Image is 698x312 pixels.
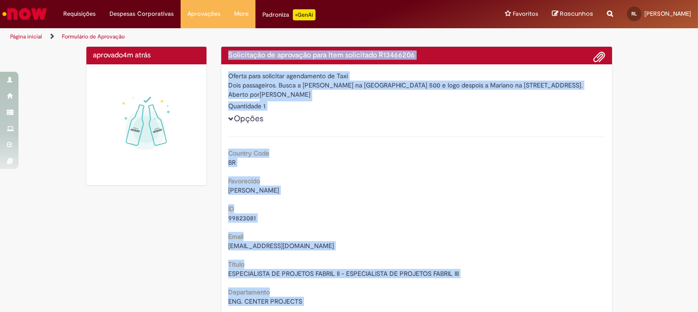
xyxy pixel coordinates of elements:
span: ESPECIALISTA DE PROJETOS FABRIL II - ESPECIALISTA DE PROJETOS FABRIL III [228,269,459,278]
div: [PERSON_NAME] [228,90,605,101]
time: 01/09/2025 09:21:14 [123,50,151,60]
b: Country Code [228,149,269,157]
span: [PERSON_NAME] [228,186,279,194]
h4: Solicitação de aprovação para Item solicitado R13466206 [228,51,605,60]
span: Rascunhos [560,9,593,18]
div: Oferta para solicitar agendamento de Taxi [228,71,605,81]
b: Título [228,260,244,268]
span: ENG. CENTER PROJECTS [228,297,302,306]
div: Padroniza [262,9,316,20]
a: Rascunhos [552,10,593,19]
img: sucesso_1.gif [93,71,200,178]
span: Aprovações [188,9,220,19]
a: Formulário de Aprovação [62,33,125,40]
span: 4m atrás [123,50,151,60]
h4: aprovado [93,51,200,60]
b: ID [228,205,234,213]
span: More [234,9,249,19]
span: [PERSON_NAME] [644,10,691,18]
span: Despesas Corporativas [109,9,174,19]
b: Favorecido [228,177,260,185]
span: [EMAIL_ADDRESS][DOMAIN_NAME] [228,242,334,250]
span: Requisições [63,9,96,19]
span: BR [228,158,236,167]
span: RL [631,11,637,17]
a: Página inicial [10,33,42,40]
ul: Trilhas de página [7,28,458,45]
label: Aberto por [228,90,260,99]
b: Email [228,232,243,241]
span: Favoritos [513,9,538,19]
b: Departamento [228,288,270,296]
img: ServiceNow [1,5,49,23]
div: Dois passageiros. Busca a [PERSON_NAME] na [GEOGRAPHIC_DATA] 500 e logo despois a Mariano na [STR... [228,81,605,90]
span: 99823081 [228,214,256,222]
div: Quantidade 1 [228,101,605,111]
p: +GenAi [293,9,316,20]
